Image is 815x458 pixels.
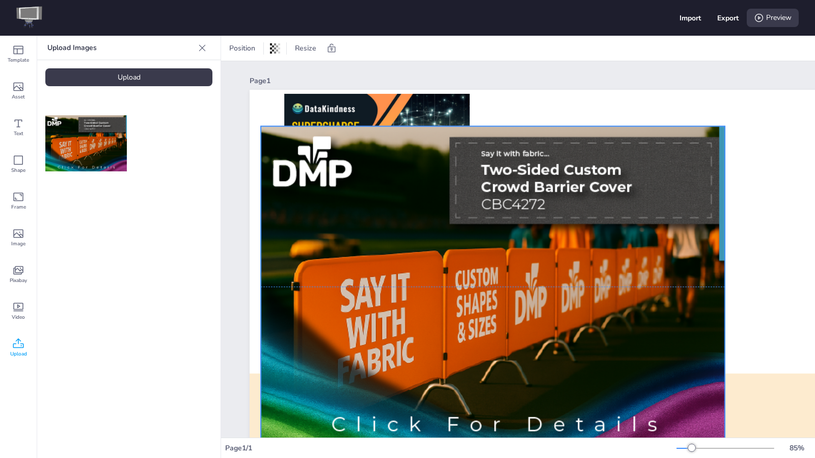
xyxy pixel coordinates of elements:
div: Preview [747,9,799,27]
div: Export [717,13,739,23]
div: Page 1 / 1 [225,443,676,453]
span: Template [8,56,29,64]
span: Video [12,313,25,321]
span: Upload [10,350,27,358]
span: Resize [293,43,318,53]
span: Text [14,130,23,138]
div: Upload [45,68,212,86]
div: 85 % [784,443,809,453]
div: Import [680,13,701,23]
span: Position [227,43,257,53]
span: Shape [11,166,25,174]
span: Asset [12,93,25,101]
span: Frame [11,203,26,211]
span: Image [11,240,25,248]
img: logo-icon-sm.png [16,6,42,30]
p: Upload Images [47,36,194,60]
span: Pixabay [10,276,27,285]
img: MOTNEFJTdA0AAAAASUVORK5CYII= [45,115,127,172]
